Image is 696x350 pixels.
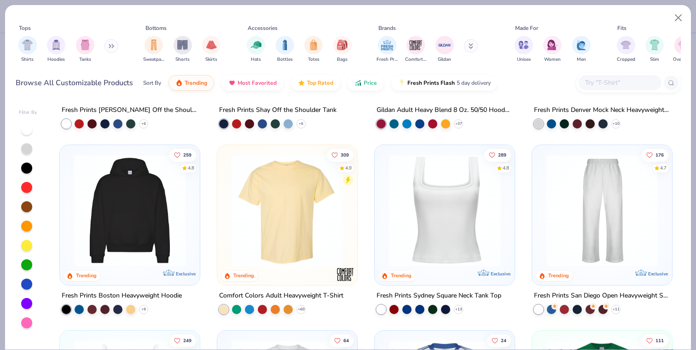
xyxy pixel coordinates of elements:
[62,105,198,116] div: Fresh Prints [PERSON_NAME] Off the Shoulder Top
[219,290,343,301] div: Comfort Colors Adult Heavyweight T-Shirt
[487,334,511,347] button: Like
[174,36,192,63] div: filter for Shorts
[498,152,506,157] span: 289
[435,36,454,63] button: filter button
[298,79,305,87] img: TopRated.gif
[22,40,33,50] img: Shirts Image
[377,36,398,63] div: filter for Fresh Prints
[248,24,278,32] div: Accessories
[327,148,354,161] button: Like
[407,79,455,87] span: Fresh Prints Flash
[276,36,294,63] button: filter button
[18,36,37,63] button: filter button
[149,40,159,50] img: Sweatpants Image
[384,154,505,267] img: 94a2aa95-cd2b-4983-969b-ecd512716e9a
[515,36,533,63] div: filter for Unisex
[377,105,513,116] div: Gildan Adult Heavy Blend 8 Oz. 50/50 Hooded Sweatshirt
[515,36,533,63] button: filter button
[673,36,694,63] div: filter for Oversized
[547,40,558,50] img: Women Image
[438,38,452,52] img: Gildan Image
[670,9,687,27] button: Close
[660,164,667,171] div: 4.7
[343,338,349,343] span: 64
[333,36,352,63] button: filter button
[330,334,354,347] button: Like
[21,56,34,63] span: Shirts
[206,40,217,50] img: Skirts Image
[174,36,192,63] button: filter button
[642,334,668,347] button: Like
[455,306,462,312] span: + 13
[47,36,65,63] div: filter for Hoodies
[185,79,207,87] span: Trending
[503,164,509,171] div: 4.8
[534,290,670,301] div: Fresh Prints San Diego Open Heavyweight Sweatpants
[79,56,91,63] span: Tanks
[177,40,188,50] img: Shorts Image
[76,36,94,63] button: filter button
[76,36,94,63] div: filter for Tanks
[168,75,214,91] button: Trending
[673,36,694,63] button: filter button
[145,24,167,32] div: Bottoms
[170,148,197,161] button: Like
[202,36,220,63] button: filter button
[501,338,506,343] span: 24
[143,56,164,63] span: Sweatpants
[175,56,190,63] span: Shorts
[184,338,192,343] span: 249
[19,109,37,116] div: Filter By
[221,75,284,91] button: Most Favorited
[141,306,146,312] span: + 9
[333,36,352,63] div: filter for Bags
[409,38,423,52] img: Comfort Colors Image
[184,152,192,157] span: 259
[435,36,454,63] div: filter for Gildan
[51,40,61,50] img: Hoodies Image
[175,79,183,87] img: trending.gif
[188,164,195,171] div: 4.8
[650,40,660,50] img: Slim Image
[517,56,531,63] span: Unisex
[47,36,65,63] button: filter button
[655,152,664,157] span: 176
[484,148,511,161] button: Like
[143,36,164,63] div: filter for Sweatpants
[543,36,562,63] button: filter button
[405,36,426,63] button: filter button
[577,56,586,63] span: Men
[280,40,290,50] img: Bottles Image
[617,24,626,32] div: Fits
[377,36,398,63] button: filter button
[678,40,689,50] img: Oversized Image
[364,79,377,87] span: Price
[345,164,352,171] div: 4.9
[291,75,340,91] button: Top Rated
[518,40,529,50] img: Unisex Image
[348,75,384,91] button: Price
[438,56,451,63] span: Gildan
[405,56,426,63] span: Comfort Colors
[337,40,347,50] img: Bags Image
[336,265,354,283] img: Comfort Colors logo
[572,36,591,63] div: filter for Men
[617,56,635,63] span: Cropped
[277,56,293,63] span: Bottles
[405,36,426,63] div: filter for Comfort Colors
[308,40,319,50] img: Totes Image
[377,290,501,301] div: Fresh Prints Sydney Square Neck Tank Top
[377,56,398,63] span: Fresh Prints
[621,40,631,50] img: Cropped Image
[543,36,562,63] div: filter for Women
[612,121,619,127] span: + 10
[219,105,336,116] div: Fresh Prints Shay Off the Shoulder Tank
[348,154,470,267] img: e55d29c3-c55d-459c-bfd9-9b1c499ab3c6
[617,36,635,63] div: filter for Cropped
[617,36,635,63] button: filter button
[491,270,510,276] span: Exclusive
[143,36,164,63] button: filter button
[307,79,333,87] span: Top Rated
[228,79,236,87] img: most_fav.gif
[655,338,664,343] span: 111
